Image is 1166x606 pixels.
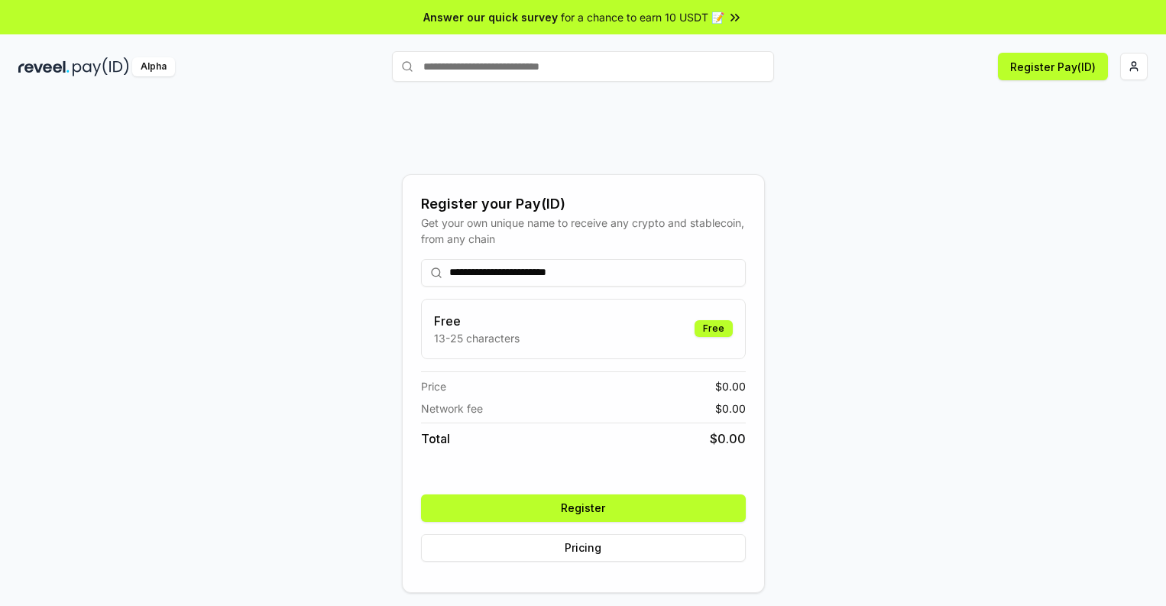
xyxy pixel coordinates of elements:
[132,57,175,76] div: Alpha
[434,312,520,330] h3: Free
[421,378,446,394] span: Price
[421,400,483,416] span: Network fee
[421,534,746,562] button: Pricing
[421,193,746,215] div: Register your Pay(ID)
[421,429,450,448] span: Total
[561,9,724,25] span: for a chance to earn 10 USDT 📝
[695,320,733,337] div: Free
[710,429,746,448] span: $ 0.00
[715,400,746,416] span: $ 0.00
[423,9,558,25] span: Answer our quick survey
[434,330,520,346] p: 13-25 characters
[421,215,746,247] div: Get your own unique name to receive any crypto and stablecoin, from any chain
[715,378,746,394] span: $ 0.00
[421,494,746,522] button: Register
[73,57,129,76] img: pay_id
[18,57,70,76] img: reveel_dark
[998,53,1108,80] button: Register Pay(ID)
